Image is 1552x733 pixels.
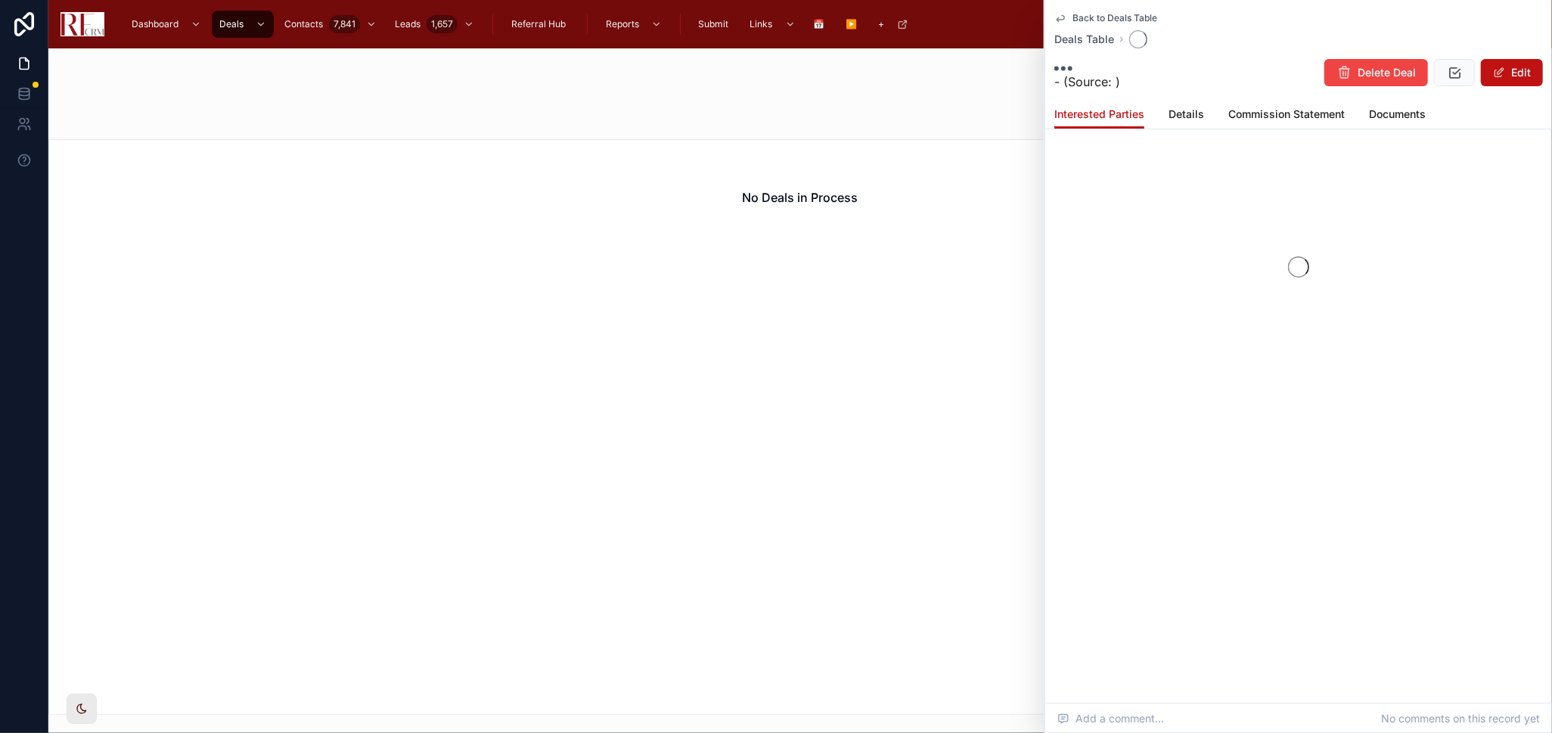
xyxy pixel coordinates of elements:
[1054,107,1144,122] span: Interested Parties
[750,18,773,30] span: Links
[606,18,639,30] span: Reports
[1358,65,1416,80] span: Delete Deal
[806,11,836,38] a: 📅
[427,15,458,33] div: 1,657
[1072,12,1157,24] span: Back to Deals Table
[743,188,858,207] h2: No Deals in Process
[846,18,858,30] span: ▶️
[329,15,360,33] div: 7,841
[1369,101,1426,131] a: Documents
[132,18,178,30] span: Dashboard
[284,18,323,30] span: Contacts
[395,18,421,30] span: Leads
[1228,107,1345,122] span: Commission Statement
[387,11,482,38] a: Leads1,657
[219,18,244,30] span: Deals
[871,11,916,38] a: +
[1169,107,1204,122] span: Details
[277,11,384,38] a: Contacts7,841
[116,8,1491,41] div: scrollable content
[212,11,274,38] a: Deals
[1054,73,1120,91] span: - (Source: )
[814,18,825,30] span: 📅
[839,11,868,38] a: ▶️
[1324,59,1428,86] button: Delete Deal
[511,18,566,30] span: Referral Hub
[1381,711,1540,726] span: No comments on this record yet
[1169,101,1204,131] a: Details
[1481,59,1543,86] button: Edit
[1054,101,1144,129] a: Interested Parties
[504,11,576,38] a: Referral Hub
[1057,711,1164,726] span: Add a comment...
[598,11,669,38] a: Reports
[1054,12,1157,24] a: Back to Deals Table
[1228,101,1345,131] a: Commission Statement
[61,12,104,36] img: App logo
[699,18,729,30] span: Submit
[879,18,885,30] span: +
[743,11,803,38] a: Links
[124,11,209,38] a: Dashboard
[1369,107,1426,122] span: Documents
[1054,32,1114,47] a: Deals Table
[691,11,740,38] a: Submit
